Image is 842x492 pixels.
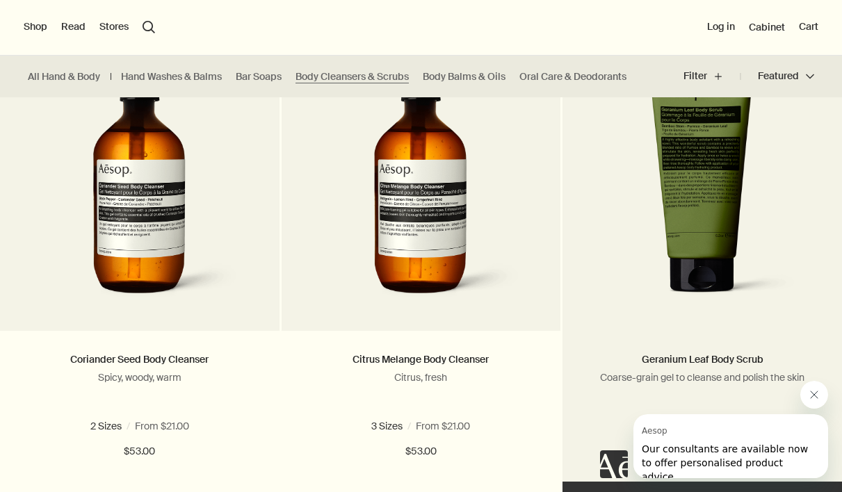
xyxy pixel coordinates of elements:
span: $53.00 [124,443,155,460]
button: Open search [143,21,155,33]
p: Coarse-grain gel to cleanse and polish the skin [583,371,821,384]
span: 16.9 fl oz refill [462,420,526,432]
span: 16.9 fl oz [391,420,435,432]
a: Geranium Leaf Body Scrub [642,353,763,366]
span: 16.9 fl oz refill [147,420,212,432]
a: Body Balms & Oils [423,70,505,83]
iframe: no content [600,450,628,478]
button: Cart [799,20,818,34]
iframe: Close message from Aesop [800,381,828,409]
a: Citrus Melange Body Cleanser 500mL in amber bottle with pump [282,53,561,331]
a: Oral Care & Deodorants [519,70,626,83]
a: Cabinet [749,21,785,33]
button: Log in [707,20,735,34]
a: All Hand & Body [28,70,100,83]
span: 16.9 fl oz [76,420,121,432]
p: Citrus, fresh [302,371,540,384]
a: Coriander Seed Body Cleanser [70,353,209,366]
button: Read [61,20,86,34]
a: Bar Soaps [236,70,282,83]
span: 3.4 fl oz [324,420,364,432]
div: Aesop says "Our consultants are available now to offer personalised product advice.". Open messag... [600,381,828,478]
img: Geranium Leaf Body Scrub in green tube [594,53,811,310]
img: Aesop Coriander Seed Body Cleanser 500ml in amber bottle with pump [36,53,244,310]
button: Filter [683,60,740,93]
a: Body Cleansers & Scrubs [295,70,409,83]
img: Citrus Melange Body Cleanser 500mL in amber bottle with pump [317,53,525,310]
button: Stores [99,20,129,34]
span: Our consultants are available now to offer personalised product advice. [8,29,175,68]
button: Shop [24,20,47,34]
button: Featured [740,60,814,93]
iframe: Message from Aesop [633,414,828,478]
a: Geranium Leaf Body Scrub in green tube [562,53,842,331]
a: Citrus Melange Body Cleanser [353,353,489,366]
a: Hand Washes & Balms [121,70,222,83]
p: Spicy, woody, warm [21,371,259,384]
span: $53.00 [405,443,437,460]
